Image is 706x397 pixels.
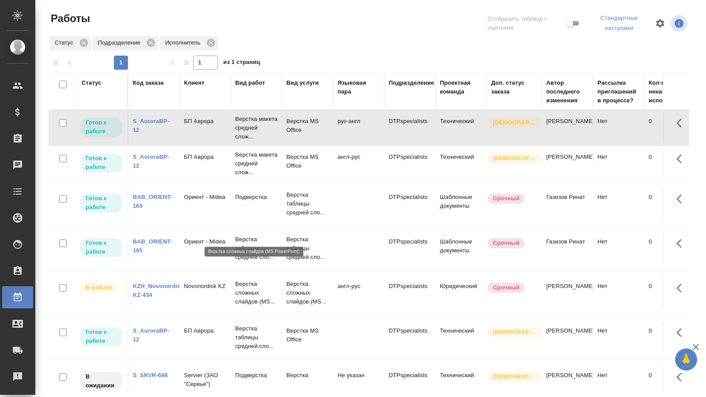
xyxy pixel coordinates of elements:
a: S_AuroraBP-12 [133,154,169,169]
p: Ориент - Midea [184,193,226,202]
p: Верстка таблицы средней сло... [235,324,278,351]
div: Вид услуги [286,79,319,87]
div: Кол-во неназначенных исполнителей [649,79,702,105]
td: Технический [436,148,487,179]
div: Статус [82,79,101,87]
td: Юридический [436,277,487,308]
p: БП Аврора [184,326,226,335]
button: Здесь прячутся важные кнопки [671,233,692,254]
td: Шаблонные документы [436,233,487,264]
p: Верстка сложных слайдов (MS... [235,280,278,306]
td: [PERSON_NAME] [542,322,593,353]
div: Исполнитель может приступить к работе [79,117,123,138]
a: S_AuroraBP-12 [133,118,169,133]
p: Подверстка [235,371,278,380]
div: Проектная команда [440,79,482,96]
p: Готов к работе [86,154,117,172]
td: Технический [436,322,487,353]
span: Работы [49,11,90,26]
div: Исполнитель назначен, приступать к работе пока рано [79,371,123,392]
td: DTPspecialists [384,188,436,219]
div: Вид работ [235,79,265,87]
td: Нет [593,322,644,353]
td: рус-англ [333,112,384,143]
div: Языковая пара [338,79,380,96]
td: Шаблонные документы [436,188,487,219]
span: 🙏 [679,350,694,369]
div: Подразделение [389,79,434,87]
p: Верстка таблицы средней сло... [286,191,329,217]
div: Исполнитель [160,36,218,50]
p: Исполнитель [165,38,203,47]
p: Верстка MS Office [286,326,329,344]
td: [PERSON_NAME] [542,277,593,308]
p: [DEMOGRAPHIC_DATA] [493,154,537,163]
span: Отобразить таблицу с оценками [488,15,564,32]
p: Статус [55,38,76,47]
td: DTPspecialists [384,112,436,143]
p: Готов к работе [86,194,117,212]
td: англ-рус [333,277,384,308]
p: Верстка [286,371,329,380]
p: В работе [86,283,111,292]
p: Срочный [493,239,519,247]
button: Здесь прячутся важные кнопки [671,277,692,299]
p: [DEMOGRAPHIC_DATA] [493,372,537,381]
td: [PERSON_NAME] [542,112,593,143]
button: Здесь прячутся важные кнопки [671,148,692,169]
p: БП Аврора [184,153,226,161]
p: Готов к работе [86,118,117,136]
a: S_AuroraBP-12 [133,327,169,343]
p: Срочный [493,194,519,203]
p: Верстка макета средней слож... [235,115,278,141]
span: Настроить таблицу [650,13,671,34]
p: Servier (ЗАО "Сервье") [184,371,226,389]
a: BAB_ORIENT-165 [133,194,173,209]
p: Готов к работе [86,328,117,345]
td: Нет [593,233,644,264]
span: из 1 страниц [223,57,260,70]
td: Газизов Ринат [542,233,593,264]
a: KZH_Novonordisk-KZ-434 [133,283,186,298]
p: Верстка таблицы средней сло... [235,235,278,262]
div: Доп. статус заказа [491,79,537,96]
div: Исполнитель может приступить к работе [79,193,123,213]
td: Нет [593,277,644,308]
p: Верстка сложных слайдов (MS... [286,280,329,306]
div: Статус [49,36,91,50]
div: Рассылка приглашений в процессе? [597,79,640,105]
p: Верстка MS Office [286,117,329,135]
td: Нет [593,188,644,219]
div: Подразделение [93,36,158,50]
a: BAB_ORIENT-165 [133,238,173,254]
p: Верстка MS Office [286,153,329,170]
p: Верстка макета средней слож... [235,150,278,177]
button: Здесь прячутся важные кнопки [671,322,692,343]
td: DTPspecialists [384,233,436,264]
td: DTPspecialists [384,148,436,179]
td: DTPspecialists [384,277,436,308]
td: Нет [593,112,644,143]
div: Код заказа [133,79,164,87]
button: Здесь прячутся важные кнопки [671,188,692,210]
p: БП Аврора [184,117,226,126]
p: Срочный [493,283,519,292]
p: В ожидании [86,372,117,390]
p: Novonordisk KZ [184,282,226,291]
div: Клиент [184,79,204,87]
div: Исполнитель может приступить к работе [79,237,123,258]
p: [DEMOGRAPHIC_DATA] [493,118,537,127]
p: Подверстка [235,193,278,202]
button: 🙏 [675,348,697,371]
p: Готов к работе [86,239,117,256]
td: англ-рус [333,148,384,179]
p: [DEMOGRAPHIC_DATA] [493,328,537,337]
div: Автор последнего изменения [546,79,589,105]
div: split button [589,11,650,35]
td: DTPspecialists [384,322,436,353]
div: Исполнитель может приступить к работе [79,153,123,173]
a: S_SRVR-688 [133,372,168,378]
td: [PERSON_NAME] [542,148,593,179]
p: Ориент - Midea [184,237,226,246]
button: Здесь прячутся важные кнопки [671,112,692,134]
